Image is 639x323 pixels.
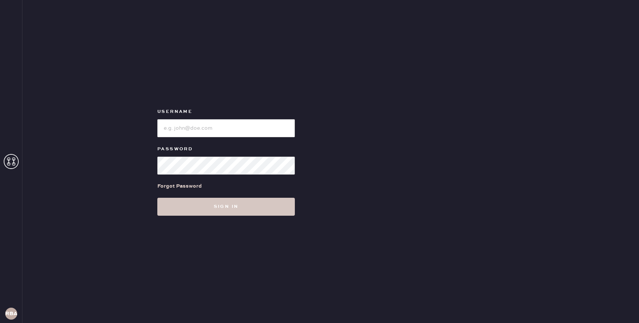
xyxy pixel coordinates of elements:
[157,145,295,154] label: Password
[157,107,295,116] label: Username
[157,119,295,137] input: e.g. john@doe.com
[157,175,202,198] a: Forgot Password
[5,311,17,316] h3: RBA
[157,182,202,190] div: Forgot Password
[157,198,295,216] button: Sign in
